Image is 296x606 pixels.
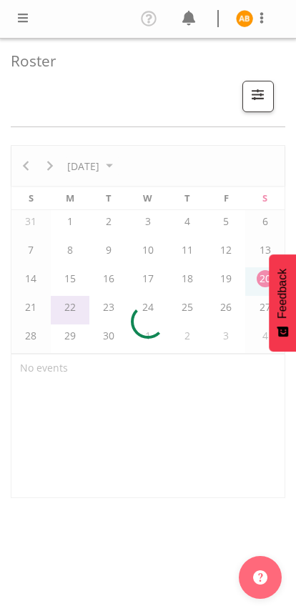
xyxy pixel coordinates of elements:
[242,81,274,112] button: Filter Shifts
[253,570,267,585] img: help-xxl-2.png
[11,53,274,69] h4: Roster
[236,10,253,27] img: angela-burrill10486.jpg
[269,254,296,352] button: Feedback - Show survey
[276,269,289,319] span: Feedback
